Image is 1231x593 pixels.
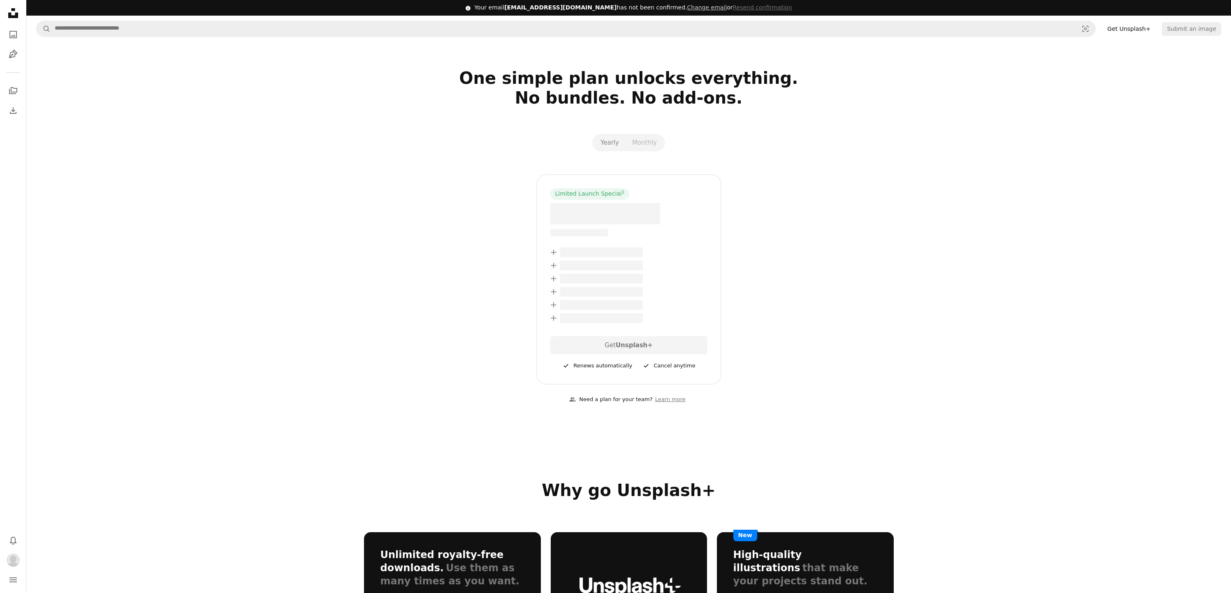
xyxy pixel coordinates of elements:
[550,336,707,354] div: Get
[733,530,757,541] span: New
[1076,21,1095,37] button: Visual search
[642,361,695,371] div: Cancel anytime
[560,313,643,323] span: – –––– –––– ––– ––– –––– ––––
[562,361,632,371] div: Renews automatically
[733,4,792,12] button: Resend confirmation
[620,190,626,198] a: 1
[36,21,1096,37] form: Find visuals sitewide
[560,247,643,257] span: – –––– –––– ––– ––– –––– ––––
[5,46,21,62] a: Illustrations
[653,393,688,406] a: Learn more
[5,572,21,588] button: Menu
[364,68,894,127] h2: One simple plan unlocks everything. No bundles. No add-ons.
[560,300,643,310] span: – –––– –––– ––– ––– –––– ––––
[733,562,868,587] span: that make your projects stand out.
[560,274,643,284] span: – –––– –––– ––– ––– –––– ––––
[594,136,626,150] button: Yearly
[380,549,504,574] h3: Unlimited royalty-free downloads.
[380,562,519,587] span: Use them as many times as you want.
[560,261,643,270] span: – –––– –––– ––– ––– –––– ––––
[7,554,20,567] img: Avatar of user Joana Vilar
[5,26,21,43] a: Photos
[550,203,661,224] span: – –––– ––––.
[5,83,21,99] a: Collections
[5,5,21,23] a: Home — Unsplash
[687,4,792,11] span: or
[569,395,652,404] div: Need a plan for your team?
[733,549,802,574] h3: High-quality illustrations
[1102,22,1155,35] a: Get Unsplash+
[550,188,630,200] div: Limited Launch Special
[5,102,21,119] a: Download History
[550,229,608,236] span: –– –––– –––– –––– ––
[37,21,51,37] button: Search Unsplash
[5,552,21,568] button: Profile
[474,4,792,12] div: Your email has not been confirmed.
[364,480,894,500] h2: Why go Unsplash+
[622,189,625,194] sup: 1
[5,532,21,549] button: Notifications
[687,4,727,11] a: Change email
[616,341,653,349] strong: Unsplash+
[1162,22,1221,35] button: Submit an image
[560,287,643,297] span: – –––– –––– ––– ––– –––– ––––
[504,4,617,11] span: [EMAIL_ADDRESS][DOMAIN_NAME]
[626,136,663,150] button: Monthly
